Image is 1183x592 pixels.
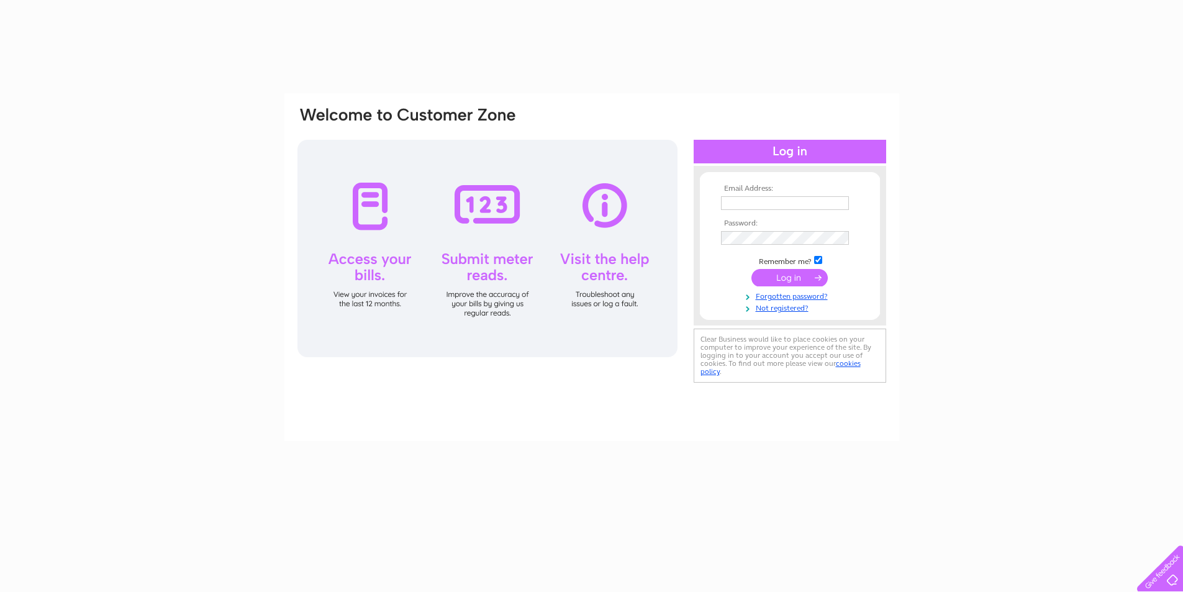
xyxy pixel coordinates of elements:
[721,301,862,313] a: Not registered?
[718,254,862,266] td: Remember me?
[700,359,861,376] a: cookies policy
[718,184,862,193] th: Email Address:
[718,219,862,228] th: Password:
[694,329,886,383] div: Clear Business would like to place cookies on your computer to improve your experience of the sit...
[721,289,862,301] a: Forgotten password?
[751,269,828,286] input: Submit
